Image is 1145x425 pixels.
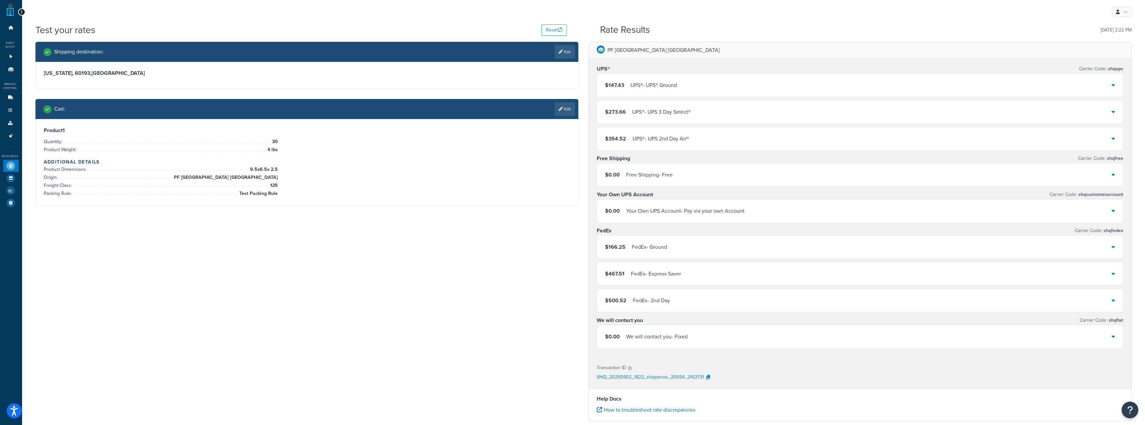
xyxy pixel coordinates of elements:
h2: Cart : [54,106,65,112]
h4: Help Docs [597,395,1123,403]
span: 4 lbs [266,146,278,154]
span: $273.66 [605,108,626,116]
h3: We will contact you [597,317,643,324]
a: Edit [555,45,575,59]
p: [DATE] 2:22 PM [1101,25,1132,35]
p: Carrier Code: [1078,154,1123,163]
span: Freight Class: [44,182,74,189]
button: Reset [542,24,567,36]
p: Carrier Code: [1050,190,1123,199]
span: shqflat [1107,317,1123,324]
h3: UPS® [597,66,610,72]
p: Carrier Code: [1080,316,1123,325]
p: Transaction ID [597,363,626,373]
a: Edit [555,102,575,116]
span: Product Dimensions: [44,166,88,173]
li: Carriers [3,92,19,104]
h3: Your Own UPS Account [597,191,653,198]
li: Help Docs [3,197,19,209]
a: How to troubleshoot rate discrepancies [597,406,695,414]
span: shqcustomeraccount [1077,191,1123,198]
span: shqfree [1106,155,1123,162]
div: Free Shipping - Free [626,170,673,180]
h2: Rate Results [600,25,650,35]
h1: Test your rates [35,23,95,36]
span: Product Weight: [44,146,78,153]
span: $467.51 [605,270,624,278]
div: FedEx - 2nd Day [633,296,670,305]
li: Dashboard [3,22,19,34]
span: $0.00 [605,207,620,215]
span: $0.00 [605,333,620,340]
span: 125 [268,182,278,190]
span: Quantity: [44,138,64,145]
div: We will contact you - Fixed [626,332,688,341]
span: $354.52 [605,135,626,142]
span: $500.52 [605,297,626,304]
p: PF [GEOGRAPHIC_DATA] [GEOGRAPHIC_DATA] [607,45,720,55]
li: Test Your Rates [3,160,19,172]
span: PF [GEOGRAPHIC_DATA] [GEOGRAPHIC_DATA] [172,174,278,182]
span: $166.25 [605,243,625,251]
div: FedEx - Ground [632,242,667,252]
li: Analytics [3,185,19,197]
p: Carrier Code: [1079,64,1123,74]
span: 9.5 x 6.5 x 2.5 [248,166,278,174]
span: 30 [270,138,278,146]
h3: [US_STATE], 60193 , [GEOGRAPHIC_DATA] [44,70,570,77]
h4: Additional Details [44,158,570,166]
h3: FedEx [597,227,611,234]
span: shqups [1107,65,1123,72]
li: Marketplace [3,172,19,184]
li: Origins [3,63,19,76]
li: Websites [3,50,19,63]
span: Origin: [44,174,59,181]
h2: Shipping destination : [54,49,104,55]
p: Carrier Code: [1075,226,1123,235]
li: Advanced Features [3,130,19,142]
h3: Free Shipping [597,155,630,162]
div: UPS® - UPS 3 Day Select® [632,107,691,117]
div: FedEx - Express Saver [631,269,681,279]
li: Shipping Rules [3,104,19,117]
p: SHQ_20250902_1822_shipperws_20054_2103731 [597,373,704,383]
li: Boxes [3,117,19,129]
span: Test Packing Rule [238,190,278,198]
span: $0.00 [605,171,620,179]
div: Your Own UPS Account - Pay via your own Account [626,206,745,216]
h3: Product 1 [44,127,570,134]
div: UPS® - UPS 2nd Day Air® [633,134,689,143]
div: UPS® - UPS® Ground [631,81,677,90]
span: $147.43 [605,81,624,89]
span: shqfedex [1102,227,1123,234]
button: Open Resource Center [1122,402,1138,418]
span: Packing Rule: [44,190,73,197]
